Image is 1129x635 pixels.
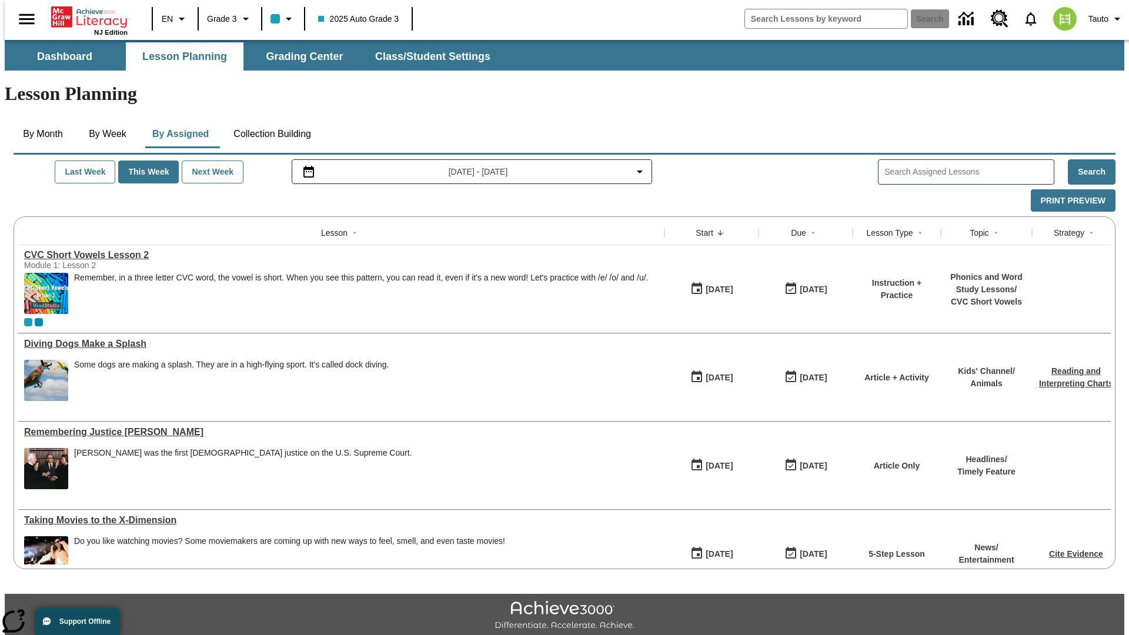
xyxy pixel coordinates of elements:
div: Home [51,4,128,36]
a: Notifications [1016,4,1046,34]
div: Some dogs are making a splash. They are in a high-flying sport. It's called dock diving. [74,360,389,401]
button: 08/18/25: First time the lesson was available [686,366,737,389]
button: Sort [348,226,362,240]
div: CVC Short Vowels Lesson 2 [24,250,659,260]
div: Lesson [321,227,348,239]
p: Timely Feature [957,466,1016,478]
button: Lesson Planning [126,42,243,71]
button: 08/18/25: First time the lesson was available [686,543,737,565]
p: Phonics and Word Study Lessons / [947,271,1026,296]
div: Lesson Type [866,227,913,239]
a: Taking Movies to the X-Dimension, Lessons [24,515,659,526]
svg: Collapse Date Range Filter [633,165,647,179]
a: CVC Short Vowels Lesson 2, Lessons [24,250,659,260]
div: Some dogs are making a splash. They are in a high-flying sport. It's called dock diving. [74,360,389,370]
button: 08/18/25: Last day the lesson can be accessed [780,454,831,477]
div: Start [696,227,713,239]
div: [DATE] [800,282,827,297]
button: 08/18/25: First time the lesson was available [686,278,737,300]
p: Instruction + Practice [859,277,935,302]
div: OL 2025 Auto Grade 4 [35,318,43,326]
button: Next Week [182,161,243,183]
button: By Week [78,120,137,148]
a: Resource Center, Will open in new tab [984,3,1016,35]
button: 08/18/25: Last day the lesson can be accessed [780,278,831,300]
a: Diving Dogs Make a Splash, Lessons [24,339,659,349]
button: 08/18/25: Last day the lesson can be accessed [780,366,831,389]
a: Data Center [951,3,984,35]
button: Class/Student Settings [366,42,500,71]
button: Sort [806,226,820,240]
div: Taking Movies to the X-Dimension [24,515,659,526]
div: [DATE] [800,370,827,385]
p: Headlines / [957,453,1016,466]
div: Current Class [24,318,32,326]
div: Topic [970,227,989,239]
button: Collection Building [224,120,320,148]
button: Sort [913,226,927,240]
p: Kids' Channel / [958,365,1015,377]
button: Select the date range menu item [297,165,647,179]
p: Remember, in a three letter CVC word, the vowel is short. When you see this pattern, you can read... [74,273,648,283]
img: A dog is jumping high in the air in an attempt to grab a yellow toy with its mouth. [24,360,68,401]
button: Sort [989,226,1003,240]
div: Strategy [1054,227,1084,239]
input: Search Assigned Lessons [884,163,1054,181]
button: 08/18/25: First time the lesson was available [686,454,737,477]
span: EN [162,13,173,25]
p: Article Only [874,460,920,472]
div: SubNavbar [5,40,1124,71]
div: [DATE] [706,282,733,297]
a: Home [51,5,128,29]
button: Sort [1084,226,1098,240]
p: CVC Short Vowels [947,296,1026,308]
div: Remembering Justice O'Connor [24,427,659,437]
button: Grading Center [246,42,363,71]
button: Profile/Settings [1084,8,1129,29]
p: News / [958,542,1014,554]
img: Achieve3000 Differentiate Accelerate Achieve [495,601,634,631]
div: [DATE] [800,547,827,562]
button: Dashboard [6,42,123,71]
span: Grade 3 [207,13,237,25]
button: Support Offline [35,608,120,635]
div: [DATE] [706,547,733,562]
button: Language: EN, Select a language [156,8,194,29]
button: By Assigned [143,120,218,148]
div: Due [791,227,806,239]
img: Panel in front of the seats sprays water mist to the happy audience at a 4DX-equipped theater. [24,536,68,577]
p: Do you like watching movies? Some moviemakers are coming up with new ways to feel, smell, and eve... [74,536,505,546]
span: 2025 Auto Grade 3 [318,13,399,25]
button: Open side menu [9,2,44,36]
span: Support Offline [59,617,111,626]
button: Last Week [55,161,115,183]
div: [PERSON_NAME] was the first [DEMOGRAPHIC_DATA] justice on the U.S. Supreme Court. [74,448,412,458]
a: Reading and Interpreting Charts [1039,366,1113,388]
span: Tauto [1088,13,1108,25]
img: CVC Short Vowels Lesson 2. [24,273,68,314]
button: Search [1068,159,1115,185]
div: Sandra Day O'Connor was the first female justice on the U.S. Supreme Court. [74,448,412,489]
input: search field [745,9,907,28]
button: Select a new avatar [1046,4,1084,34]
span: NJ Edition [94,29,128,36]
span: [DATE] - [DATE] [449,166,508,178]
h1: Lesson Planning [5,83,1124,105]
a: Cite Evidence [1049,549,1103,559]
div: Do you like watching movies? Some moviemakers are coming up with new ways to feel, smell, and eve... [74,536,505,577]
button: 08/24/25: Last day the lesson can be accessed [780,543,831,565]
div: [DATE] [706,370,733,385]
p: Article + Activity [864,372,929,384]
button: Sort [713,226,727,240]
div: Remember, in a three letter CVC word, the vowel is short. When you see this pattern, you can read... [74,273,648,314]
p: Animals [958,377,1015,390]
div: Module 1: Lesson 2 [24,260,201,270]
div: [DATE] [800,459,827,473]
button: This Week [118,161,179,183]
p: 5-Step Lesson [869,548,925,560]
